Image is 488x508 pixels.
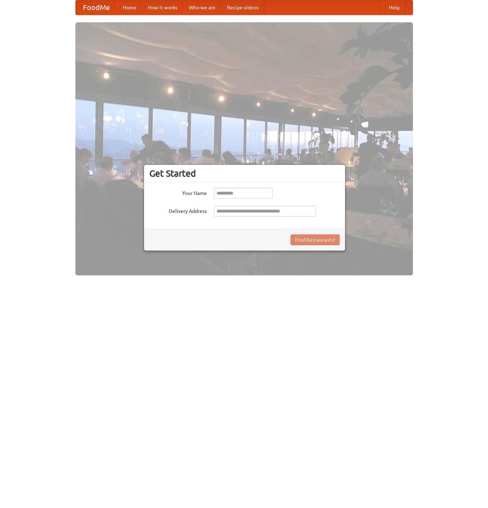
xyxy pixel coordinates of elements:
[221,0,264,15] a: Recipe videos
[383,0,405,15] a: Help
[149,168,340,179] h3: Get Started
[149,188,207,197] label: Your Name
[149,206,207,215] label: Delivery Address
[142,0,183,15] a: How it works
[117,0,142,15] a: Home
[183,0,221,15] a: Who we are
[76,0,117,15] a: FoodMe
[291,234,340,245] button: Find Restaurants!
